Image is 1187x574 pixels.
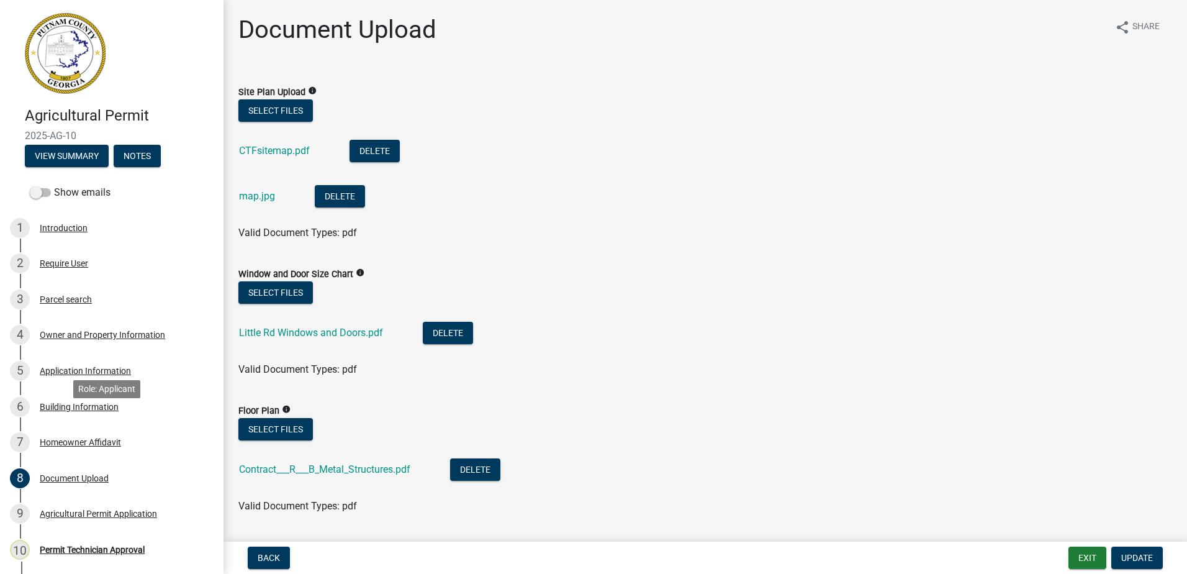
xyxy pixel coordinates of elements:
[10,540,30,560] div: 10
[114,145,161,167] button: Notes
[30,185,111,200] label: Show emails
[10,468,30,488] div: 8
[40,509,157,518] div: Agricultural Permit Application
[308,86,317,95] i: info
[40,438,121,447] div: Homeowner Affidavit
[25,107,214,125] h4: Agricultural Permit
[10,289,30,309] div: 3
[1132,20,1160,35] span: Share
[1115,20,1130,35] i: share
[40,545,145,554] div: Permit Technician Approval
[248,547,290,569] button: Back
[73,380,140,398] div: Role: Applicant
[238,407,279,416] label: Floor Plan
[10,432,30,452] div: 7
[238,15,436,45] h1: Document Upload
[238,270,353,279] label: Window and Door Size Chart
[10,361,30,381] div: 5
[350,140,400,162] button: Delete
[239,145,310,157] a: CTFsitemap.pdf
[239,190,275,202] a: map.jpg
[10,325,30,345] div: 4
[258,553,280,563] span: Back
[114,152,161,162] wm-modal-confirm: Notes
[239,327,383,339] a: Little Rd Windows and Doors.pdf
[238,363,357,375] span: Valid Document Types: pdf
[315,185,365,207] button: Delete
[238,418,313,440] button: Select files
[356,268,364,277] i: info
[423,322,473,344] button: Delete
[1068,547,1106,569] button: Exit
[238,88,305,97] label: Site Plan Upload
[239,463,410,475] a: Contract___R___B_Metal_Structures.pdf
[25,152,109,162] wm-modal-confirm: Summary
[40,295,92,304] div: Parcel search
[25,130,199,142] span: 2025-AG-10
[238,227,357,239] span: Valid Document Types: pdf
[10,397,30,417] div: 6
[1105,15,1170,39] button: shareShare
[25,145,109,167] button: View Summary
[40,403,119,411] div: Building Information
[1121,553,1153,563] span: Update
[40,259,88,268] div: Require User
[40,474,109,483] div: Document Upload
[350,146,400,158] wm-modal-confirm: Delete Document
[238,281,313,304] button: Select files
[450,465,500,476] wm-modal-confirm: Delete Document
[40,224,88,232] div: Introduction
[238,500,357,512] span: Valid Document Types: pdf
[10,253,30,273] div: 2
[238,99,313,122] button: Select files
[40,330,165,339] div: Owner and Property Information
[1111,547,1163,569] button: Update
[40,367,131,375] div: Application Information
[25,13,106,94] img: Putnam County, Georgia
[282,405,291,414] i: info
[10,504,30,524] div: 9
[450,458,500,481] button: Delete
[423,328,473,340] wm-modal-confirm: Delete Document
[10,218,30,238] div: 1
[315,191,365,203] wm-modal-confirm: Delete Document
